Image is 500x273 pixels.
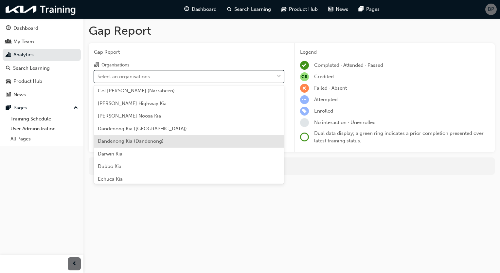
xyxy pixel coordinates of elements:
[3,22,81,34] a: Dashboard
[98,113,161,119] span: [PERSON_NAME] Noosa Kia
[336,6,348,13] span: News
[94,62,99,68] span: organisation-icon
[234,6,271,13] span: Search Learning
[314,62,383,68] span: Completed · Attended · Passed
[328,5,333,13] span: news-icon
[98,73,150,80] div: Select an organisations
[353,3,385,16] a: pages-iconPages
[6,92,11,98] span: news-icon
[13,78,42,85] div: Product Hub
[192,6,217,13] span: Dashboard
[488,6,494,13] span: BP
[184,5,189,13] span: guage-icon
[72,260,77,268] span: prev-icon
[8,134,81,144] a: All Pages
[300,72,309,81] span: null-icon
[3,3,79,16] img: kia-training
[13,104,27,112] div: Pages
[3,89,81,101] a: News
[94,162,490,170] div: For more in-depth analysis and data download, go to
[6,52,11,58] span: chart-icon
[314,130,484,144] span: Dual data display; a green ring indicates a prior completion presented over latest training status.
[98,163,121,169] span: Dubbo Kia
[89,24,495,38] h1: Gap Report
[74,104,78,112] span: up-icon
[3,21,81,102] button: DashboardMy TeamAnalyticsSearch LearningProduct HubNews
[98,176,123,182] span: Echuca Kia
[300,95,309,104] span: learningRecordVerb_ATTEMPT-icon
[300,84,309,93] span: learningRecordVerb_FAIL-icon
[3,36,81,48] a: My Team
[366,6,380,13] span: Pages
[300,118,309,127] span: learningRecordVerb_NONE-icon
[300,48,490,56] div: Legend
[8,124,81,134] a: User Administration
[485,4,497,15] button: BP
[101,62,129,68] div: Organisations
[13,38,34,45] div: My Team
[3,75,81,87] a: Product Hub
[276,3,323,16] a: car-iconProduct Hub
[289,6,318,13] span: Product Hub
[6,79,11,84] span: car-icon
[179,3,222,16] a: guage-iconDashboard
[13,64,50,72] div: Search Learning
[359,5,364,13] span: pages-icon
[6,26,11,31] span: guage-icon
[314,97,338,102] span: Attempted
[222,3,276,16] a: search-iconSearch Learning
[6,39,11,45] span: people-icon
[94,48,284,56] span: Gap Report
[98,151,122,157] span: Darwin Kia
[3,49,81,61] a: Analytics
[300,107,309,116] span: learningRecordVerb_ENROLL-icon
[98,138,164,144] span: Dandenong Kia (Dandenong)
[323,3,353,16] a: news-iconNews
[277,72,281,81] span: down-icon
[6,105,11,111] span: pages-icon
[98,126,187,132] span: Dandenong Kia ([GEOGRAPHIC_DATA])
[3,102,81,114] button: Pages
[13,91,26,99] div: News
[314,74,334,80] span: Credited
[227,5,232,13] span: search-icon
[98,88,175,94] span: Col [PERSON_NAME] (Narrabeen)
[3,62,81,74] a: Search Learning
[314,85,347,91] span: Failed · Absent
[314,119,376,125] span: No interaction · Unenrolled
[13,25,38,32] div: Dashboard
[8,114,81,124] a: Training Schedule
[300,61,309,70] span: learningRecordVerb_COMPLETE-icon
[281,5,286,13] span: car-icon
[6,65,10,71] span: search-icon
[98,100,167,106] span: [PERSON_NAME] Highway Kia
[314,108,333,114] span: Enrolled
